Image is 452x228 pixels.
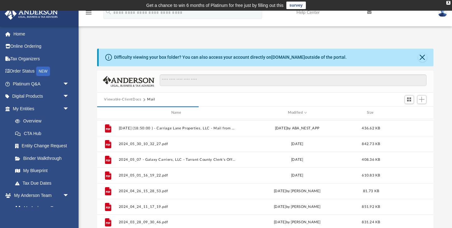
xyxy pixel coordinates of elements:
button: Mail [147,97,155,102]
a: Online Ordering [4,40,79,53]
button: Close [418,53,427,62]
a: menu [85,12,92,16]
button: Add [417,95,427,104]
img: Anderson Advisors Platinum Portal [3,8,60,20]
a: Binder Walkthrough [9,152,79,165]
div: [DATE] [239,141,356,147]
input: Search files and folders [160,74,427,86]
i: menu [85,9,92,16]
a: Entity Change Request [9,140,79,152]
div: close [446,1,450,5]
a: My Anderson Team [9,202,72,214]
a: [DOMAIN_NAME] [271,55,305,60]
a: Platinum Q&Aarrow_drop_down [4,78,79,90]
a: Home [4,28,79,40]
div: Size [359,110,384,116]
div: [DATE] by [PERSON_NAME] [239,204,356,210]
a: Order StatusNEW [4,65,79,78]
div: Modified [239,110,356,116]
button: 2024_05_30_10_32_27.pdf [119,142,236,146]
div: [DATE] [239,173,356,178]
a: My Blueprint [9,165,75,177]
div: [DATE] by ABA_NEST_APP [239,126,356,131]
a: CTA Hub [9,127,79,140]
button: [DATE] (18:50:00 ) - Carriage Lane Properties, LLC - Mail from MONARCH Recovery Management, Inc..pdf [119,126,236,130]
button: 2024_05_07 - Galaxy Carriers, LLC - Tarrant County Clerk's Office.pdf [119,158,236,162]
a: Digital Productsarrow_drop_down [4,90,79,103]
span: 436.62 KB [362,127,380,130]
div: [DATE] [239,157,356,163]
span: 81.73 KB [363,189,379,193]
button: Viewable-ClientDocs [104,97,141,102]
span: 831.24 KB [362,220,380,224]
span: arrow_drop_down [63,189,75,202]
span: 851.92 KB [362,205,380,209]
button: Switch to Grid View [405,95,414,104]
button: 2024_05_01_16_19_22.pdf [119,173,236,177]
span: arrow_drop_down [63,102,75,115]
span: 408.36 KB [362,158,380,161]
span: 610.83 KB [362,174,380,177]
div: [DATE] by [PERSON_NAME] [239,188,356,194]
div: Difficulty viewing your box folder? You can also access your account directly on outside of the p... [114,54,347,61]
span: 842.73 KB [362,142,380,146]
a: Tax Organizers [4,52,79,65]
div: Name [119,110,236,116]
img: User Pic [438,8,447,17]
button: 2024_03_28_09_30_46.pdf [119,220,236,224]
button: 2024_04_24_11_17_19.pdf [119,205,236,209]
div: NEW [36,67,50,76]
div: Get a chance to win 6 months of Platinum for free just by filling out this [146,2,284,9]
span: arrow_drop_down [63,90,75,103]
div: [DATE] by [PERSON_NAME] [239,220,356,225]
a: Overview [9,115,79,128]
button: 2024_04_26_15_28_53.pdf [119,189,236,193]
a: survey [286,2,306,9]
span: arrow_drop_down [63,78,75,90]
i: search [105,8,112,15]
div: id [100,110,116,116]
a: My Anderson Teamarrow_drop_down [4,189,75,202]
a: Tax Due Dates [9,177,79,189]
div: id [387,110,431,116]
a: My Entitiesarrow_drop_down [4,102,79,115]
